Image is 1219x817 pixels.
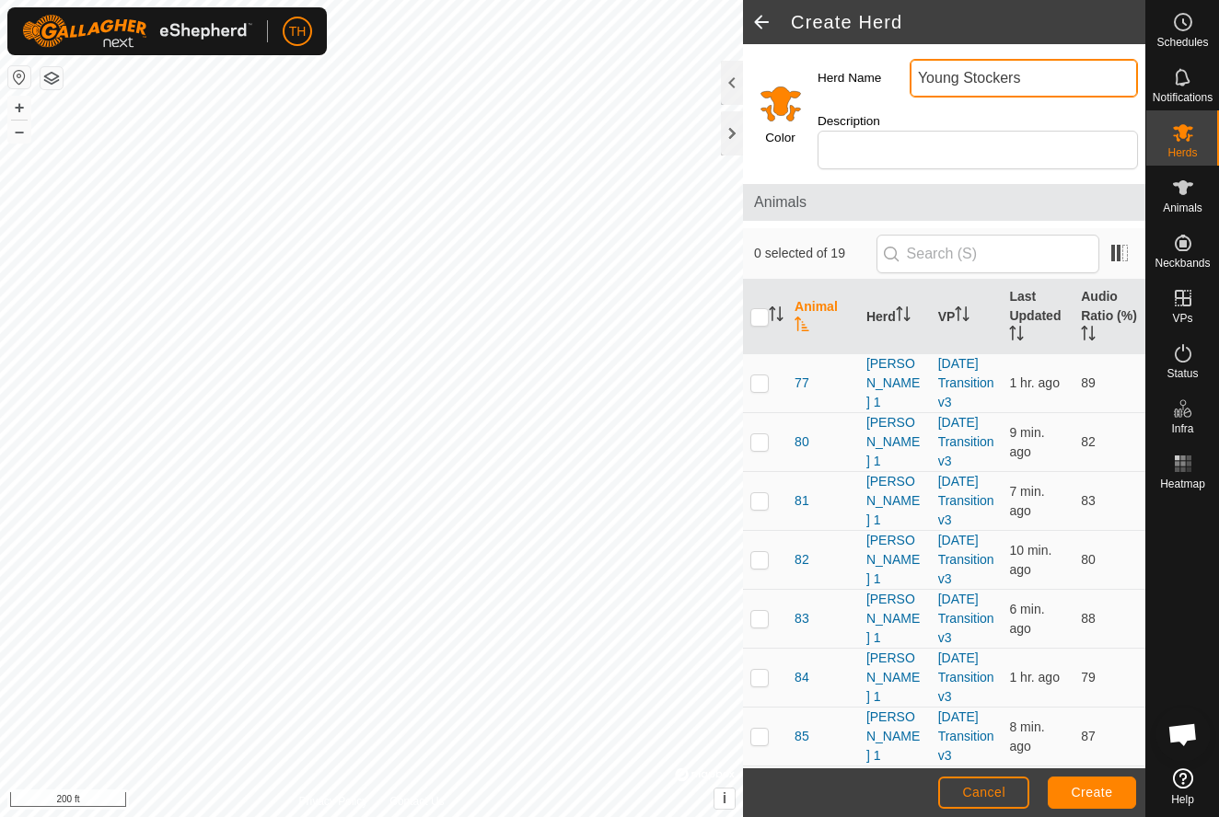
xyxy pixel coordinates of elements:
[1081,670,1096,685] span: 79
[1153,92,1213,103] span: Notifications
[866,649,923,707] div: [PERSON_NAME] 1
[754,244,877,263] span: 0 selected of 19
[1009,602,1044,636] span: Oct 10, 2025 at 10:25 AM
[1009,543,1051,577] span: Oct 10, 2025 at 10:21 AM
[866,354,923,412] div: [PERSON_NAME] 1
[1072,785,1113,800] span: Create
[1009,425,1044,459] span: Oct 10, 2025 at 10:22 AM
[795,727,809,746] span: 85
[1160,478,1205,489] span: Heatmap
[1074,280,1145,354] th: Audio Ratio (%)
[1009,670,1060,685] span: Oct 10, 2025 at 8:50 AM
[22,15,252,48] img: Gallagher Logo
[1009,375,1060,390] span: Oct 10, 2025 at 9:20 AM
[795,319,809,334] p-sorticon: Activate to sort
[1155,707,1211,762] div: Open chat
[1163,202,1202,213] span: Animals
[1081,611,1096,626] span: 88
[938,650,994,704] a: [DATE] Transition v3
[1156,37,1208,48] span: Schedules
[1081,493,1096,508] span: 83
[1146,761,1219,812] a: Help
[896,309,911,324] p-sorticon: Activate to sort
[1002,280,1074,354] th: Last Updated
[795,491,809,511] span: 81
[818,59,910,98] label: Herd Name
[1081,434,1096,449] span: 82
[1171,423,1193,434] span: Infra
[1081,375,1096,390] span: 89
[938,356,994,409] a: [DATE] Transition v3
[962,785,1005,800] span: Cancel
[1167,147,1197,158] span: Herds
[1171,794,1194,805] span: Help
[938,592,994,645] a: [DATE] Transition v3
[866,413,923,471] div: [PERSON_NAME] 1
[938,474,994,527] a: [DATE] Transition v3
[1081,552,1096,567] span: 80
[1081,729,1096,743] span: 87
[769,309,784,324] p-sorticon: Activate to sort
[866,472,923,530] div: [PERSON_NAME] 1
[866,531,923,589] div: [PERSON_NAME] 1
[795,374,809,393] span: 77
[931,280,1003,354] th: VP
[754,191,1134,213] span: Animals
[866,590,923,648] div: [PERSON_NAME] 1
[818,112,910,131] label: Description
[795,432,809,452] span: 80
[866,708,923,765] div: [PERSON_NAME] 1
[1009,719,1044,754] span: Oct 10, 2025 at 10:23 AM
[8,97,30,119] button: +
[8,121,30,143] button: –
[795,668,809,687] span: 84
[795,609,809,628] span: 83
[877,235,1099,273] input: Search (S)
[955,309,969,324] p-sorticon: Activate to sort
[299,793,368,810] a: Privacy Policy
[1155,258,1210,269] span: Neckbands
[795,550,809,570] span: 82
[765,129,795,147] label: Color
[787,280,859,354] th: Animal
[1172,313,1192,324] span: VPs
[714,788,735,809] button: i
[938,533,994,586] a: [DATE] Transition v3
[289,22,307,41] span: TH
[938,415,994,468] a: [DATE] Transition v3
[723,790,726,806] span: i
[1167,368,1198,379] span: Status
[859,280,931,354] th: Herd
[8,66,30,88] button: Reset Map
[1009,484,1044,518] span: Oct 10, 2025 at 10:24 AM
[1009,328,1024,343] p-sorticon: Activate to sort
[1081,328,1096,343] p-sorticon: Activate to sort
[389,793,444,810] a: Contact Us
[938,709,994,763] a: [DATE] Transition v3
[791,11,1145,33] h2: Create Herd
[938,777,1029,809] button: Cancel
[41,67,63,89] button: Map Layers
[1048,777,1136,809] button: Create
